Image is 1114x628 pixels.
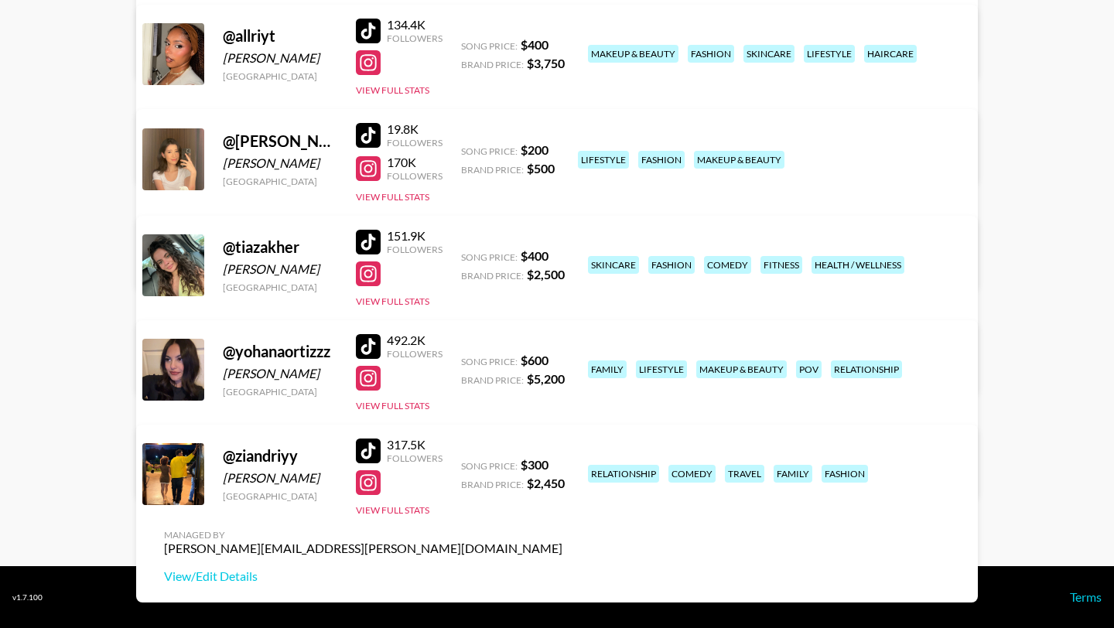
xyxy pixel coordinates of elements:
div: lifestyle [636,360,687,378]
div: fitness [760,256,802,274]
div: relationship [831,360,902,378]
div: Followers [387,170,443,182]
div: @ [PERSON_NAME].[PERSON_NAME] [223,131,337,151]
span: Brand Price: [461,479,524,490]
div: lifestyle [804,45,855,63]
div: [GEOGRAPHIC_DATA] [223,176,337,187]
div: makeup & beauty [694,151,784,169]
div: @ tiazakher [223,237,337,257]
div: family [588,360,627,378]
div: [GEOGRAPHIC_DATA] [223,70,337,82]
div: [GEOGRAPHIC_DATA] [223,490,337,502]
strong: $ 2,500 [527,267,565,282]
div: [PERSON_NAME] [223,261,337,277]
span: Song Price: [461,40,518,52]
strong: $ 400 [521,248,548,263]
strong: $ 200 [521,142,548,157]
div: 19.8K [387,121,443,137]
div: [PERSON_NAME] [223,366,337,381]
div: family [774,465,812,483]
button: View Full Stats [356,191,429,203]
div: Followers [387,137,443,148]
div: lifestyle [578,151,629,169]
div: relationship [588,465,659,483]
div: 317.5K [387,437,443,452]
div: [GEOGRAPHIC_DATA] [223,282,337,293]
span: Song Price: [461,251,518,263]
strong: $ 300 [521,457,548,472]
div: Managed By [164,529,562,541]
div: [PERSON_NAME] [223,155,337,171]
div: @ yohanaortizzz [223,342,337,361]
div: Followers [387,244,443,255]
div: fashion [688,45,734,63]
div: v 1.7.100 [12,592,43,602]
span: Song Price: [461,460,518,472]
div: comedy [704,256,751,274]
div: comedy [668,465,716,483]
div: [GEOGRAPHIC_DATA] [223,386,337,398]
strong: $ 600 [521,353,548,367]
strong: $ 2,450 [527,476,565,490]
div: 151.9K [387,228,443,244]
strong: $ 5,200 [527,371,565,386]
span: Brand Price: [461,270,524,282]
div: @ allriyt [223,26,337,46]
button: View Full Stats [356,295,429,307]
div: [PERSON_NAME][EMAIL_ADDRESS][PERSON_NAME][DOMAIN_NAME] [164,541,562,556]
div: 134.4K [387,17,443,32]
div: health / wellness [812,256,904,274]
div: makeup & beauty [696,360,787,378]
div: pov [796,360,822,378]
strong: $ 500 [527,161,555,176]
button: View Full Stats [356,400,429,411]
a: Terms [1070,589,1102,604]
span: Brand Price: [461,374,524,386]
div: [PERSON_NAME] [223,50,337,66]
span: Song Price: [461,145,518,157]
span: Brand Price: [461,59,524,70]
strong: $ 400 [521,37,548,52]
button: View Full Stats [356,84,429,96]
div: 170K [387,155,443,170]
div: haircare [864,45,917,63]
div: fashion [822,465,868,483]
div: skincare [743,45,794,63]
a: View/Edit Details [164,568,562,584]
div: Followers [387,452,443,464]
span: Brand Price: [461,164,524,176]
strong: $ 3,750 [527,56,565,70]
div: travel [725,465,764,483]
div: 492.2K [387,333,443,348]
div: makeup & beauty [588,45,678,63]
div: [PERSON_NAME] [223,470,337,486]
button: View Full Stats [356,504,429,516]
span: Song Price: [461,356,518,367]
div: Followers [387,348,443,360]
div: Followers [387,32,443,44]
div: fashion [638,151,685,169]
div: @ ziandriyy [223,446,337,466]
div: skincare [588,256,639,274]
div: fashion [648,256,695,274]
